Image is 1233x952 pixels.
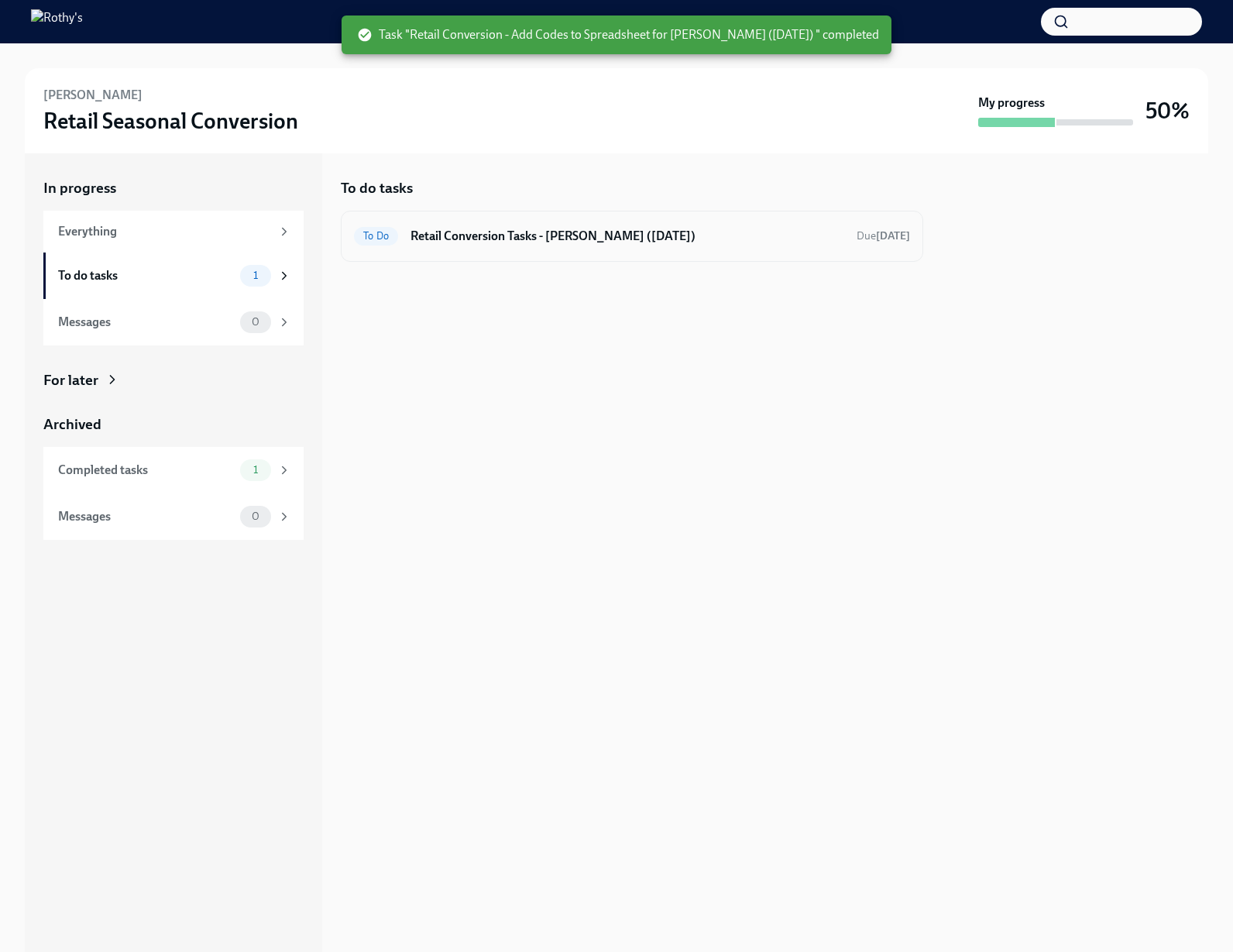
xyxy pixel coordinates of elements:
[857,229,910,243] span: September 8th, 2025 09:00
[43,211,304,253] a: Everything
[58,508,234,525] div: Messages
[43,107,298,135] h3: Retail Seasonal Conversion
[43,370,304,390] a: For later
[43,87,143,104] h6: [PERSON_NAME]
[43,178,304,198] a: In progress
[354,230,398,242] span: To Do
[43,447,304,493] a: Completed tasks1
[58,267,234,284] div: To do tasks
[43,253,304,299] a: To do tasks1
[58,462,234,479] div: Completed tasks
[410,228,844,245] h6: Retail Conversion Tasks - [PERSON_NAME] ([DATE])
[43,370,98,390] div: For later
[58,314,234,331] div: Messages
[341,178,413,198] h5: To do tasks
[31,9,83,34] img: Rothy's
[876,229,910,242] strong: [DATE]
[244,464,267,476] span: 1
[58,223,271,240] div: Everything
[43,414,304,435] a: Archived
[43,299,304,345] a: Messages0
[978,95,1045,112] strong: My progress
[244,270,267,281] span: 1
[1145,97,1190,125] h3: 50%
[242,510,269,522] span: 0
[43,493,304,540] a: Messages0
[857,229,910,242] span: Due
[357,26,879,43] span: Task "Retail Conversion - Add Codes to Spreadsheet for [PERSON_NAME] ([DATE]) " completed
[354,224,910,249] a: To DoRetail Conversion Tasks - [PERSON_NAME] ([DATE])Due[DATE]
[242,316,269,328] span: 0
